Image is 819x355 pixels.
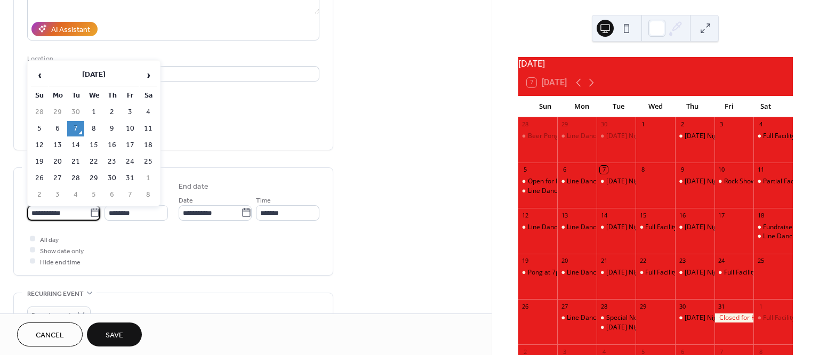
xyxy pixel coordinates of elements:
div: 26 [521,302,529,310]
span: Hide end time [40,256,81,268]
div: 24 [718,257,726,265]
div: Full Facility Event from 7pm-9pm [753,313,793,322]
button: Save [87,322,142,346]
div: Special Needs League from 6pm - 8pm [597,313,636,322]
div: Line Dancing 6 Week Session [567,268,653,277]
div: Fri [711,96,748,117]
div: Line Dancing 6 Week Session [557,132,597,141]
div: Line Dancing from 6pm-9pm [518,223,558,232]
td: 29 [49,104,66,120]
div: Full Facility Event from 6pm - 8pm [636,268,675,277]
td: 8 [140,187,157,203]
div: 15 [639,211,647,219]
div: 8 [639,166,647,174]
div: 19 [521,257,529,265]
span: All day [40,234,59,245]
td: 11 [140,121,157,136]
div: Line Dancing 6 Week Session [567,313,653,322]
td: 4 [67,187,84,203]
div: 10 [718,166,726,174]
div: Rock Show from 7pm - 11pm [724,177,809,186]
td: 7 [122,187,139,203]
div: 23 [678,257,686,265]
span: Time [256,195,271,206]
span: Show date only [40,245,84,256]
td: 1 [140,171,157,186]
td: 9 [103,121,121,136]
td: 27 [49,171,66,186]
td: 3 [49,187,66,203]
td: 29 [85,171,102,186]
div: [DATE] Night Switch Tournament at 7:30pm [606,177,735,186]
div: Full Facility Event from 5pm-9pm [753,132,793,141]
div: Line Dancing from 6pm-9pm [528,223,613,232]
div: Full Facility Event from 6pm - 8pm [645,268,745,277]
td: 22 [85,154,102,170]
div: Line Dancing 6 Week Session [567,132,653,141]
div: 5 [521,166,529,174]
span: Save [106,330,123,341]
div: Beer Pong at 9pm [528,132,581,141]
div: Sat [748,96,784,117]
div: 31 [718,302,726,310]
div: Line Dancing from 6pm-9pm [528,187,613,196]
div: Thursday Night League from 7pm - 10:30pm [675,223,714,232]
div: 21 [600,257,608,265]
div: Location [27,53,317,64]
div: Thursday Night League from 7pm - 10:30pm [675,268,714,277]
td: 2 [31,187,48,203]
div: Beer Pong at 9pm [518,132,558,141]
td: 25 [140,154,157,170]
td: 17 [122,138,139,153]
div: Closed for Halloween - Check out Fun Bags in the Toms River Parade! [714,313,754,322]
span: Cancel [36,330,64,341]
button: AI Assistant [31,22,98,36]
div: Line Dancing from 6pm-9pm [518,187,558,196]
div: Rock Show from 7pm - 11pm [714,177,754,186]
td: 23 [103,154,121,170]
div: 30 [678,302,686,310]
td: 13 [49,138,66,153]
div: Full Facility Event from 5pm-7pm [636,223,675,232]
div: 7 [600,166,608,174]
div: 3 [718,120,726,128]
div: Thursday Night League from 7pm - 10:30pm [675,132,714,141]
div: [DATE] Night Switch Tournament at 7:30pm [606,268,735,277]
td: 31 [122,171,139,186]
div: Partial Facility Party - 2 Lanes Open [753,177,793,186]
div: 14 [600,211,608,219]
div: Full Facility Event from 7pm - 9pm [714,268,754,277]
div: [DATE] Night League from 7pm - 10:30pm [685,177,809,186]
div: 17 [718,211,726,219]
div: Thursday Night League from 7pm - 10:30pm [675,313,714,322]
td: 1 [85,104,102,120]
div: AI Assistant [51,24,90,35]
td: 5 [31,121,48,136]
span: Date [179,195,193,206]
div: 30 [600,120,608,128]
button: Cancel [17,322,83,346]
div: Tuesday Night Switch Tournament at 7:30pm [597,323,636,332]
td: 8 [85,121,102,136]
div: Sun [527,96,564,117]
div: 29 [639,302,647,310]
div: 2 [678,120,686,128]
div: 11 [757,166,765,174]
div: Line Dancing from 6pm-9pm [753,232,793,241]
div: 4 [757,120,765,128]
div: [DATE] [518,57,793,70]
div: [DATE] Night League from 7pm - 10:30pm [685,132,809,141]
span: Do not repeat [31,309,71,321]
span: ‹ [31,64,47,86]
td: 15 [85,138,102,153]
td: 3 [122,104,139,120]
td: 30 [67,104,84,120]
div: 12 [521,211,529,219]
td: 4 [140,104,157,120]
span: › [140,64,156,86]
th: Mo [49,88,66,103]
div: Line Dancing 6 Week Session [557,313,597,322]
div: Thursday Night League from 7pm - 10:30pm [675,177,714,186]
div: 25 [757,257,765,265]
